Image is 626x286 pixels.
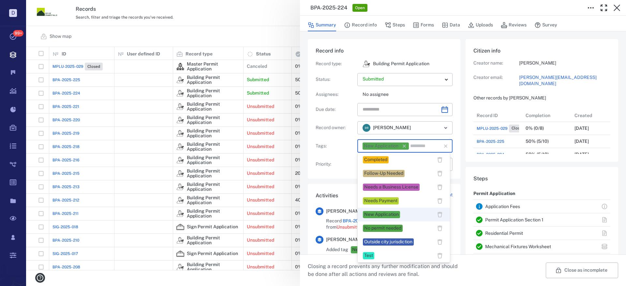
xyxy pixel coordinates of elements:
[364,252,373,259] div: Test
[477,125,527,132] a: MPLU-2025-029Closed
[316,106,355,113] p: Due date :
[364,143,398,149] div: New Application
[466,39,618,167] div: Citizen infoCreator name:[PERSON_NAME]Creator email:[PERSON_NAME][EMAIL_ADDRESS][DOMAIN_NAME]Othe...
[336,224,364,230] span: Unsubmitted
[352,247,388,253] div: New Application
[477,139,504,144] a: BPA-2025-225
[316,125,355,131] p: Record owner :
[308,19,336,31] button: Summary
[316,76,355,83] p: Status :
[441,142,450,151] button: Clear
[473,95,610,101] p: Other records by [PERSON_NAME]
[597,1,610,14] button: Toggle Fullscreen
[363,60,370,68] img: icon Building Permit Application
[363,91,453,98] p: No assignee
[534,19,557,31] button: Survey
[526,106,550,125] div: Completion
[473,109,522,122] div: Record ID
[477,152,504,158] a: BPA-2025-224
[9,9,17,17] p: D
[364,198,397,204] div: Needs Payment
[435,196,445,206] button: delete
[473,47,610,55] h6: Citizen info
[546,263,618,278] button: Close as incomplete
[574,151,589,158] p: [DATE]
[574,125,589,132] p: [DATE]
[373,125,411,131] span: [PERSON_NAME]
[435,169,445,178] button: delete
[316,91,355,98] p: Assignees :
[385,19,405,31] button: Steps
[574,106,592,125] div: Created
[435,251,445,261] button: delete
[438,103,451,116] button: Choose date
[15,5,28,10] span: Help
[354,5,366,11] span: Open
[326,218,453,231] span: Record switched from to
[13,30,23,37] span: 99+
[363,60,370,68] div: Building Permit Application
[310,4,347,12] h3: BPA-2025-224
[510,126,526,131] span: Closed
[522,109,571,122] div: Completion
[364,170,403,177] div: Follow-Up Needed
[526,126,544,131] div: 0% (0/8)
[468,19,493,31] button: Uploads
[501,19,527,31] button: Reviews
[316,143,355,149] p: Tags :
[519,74,610,87] a: [PERSON_NAME][EMAIL_ADDRESS][DOMAIN_NAME]
[485,204,520,209] a: Application Fees
[316,47,453,55] h6: Record info
[326,236,364,243] span: [PERSON_NAME]
[485,231,523,236] a: Residential Permit
[485,244,551,249] a: Mechanical Fixtures Worksheet
[473,175,610,183] h6: Steps
[435,182,445,192] button: delete
[435,237,445,247] button: delete
[441,123,450,132] button: Open
[477,126,508,131] span: MPLU-2025-029
[363,124,370,132] div: D R
[571,109,620,122] div: Created
[473,188,515,200] p: Permit Application
[442,19,460,31] button: Data
[308,263,463,278] p: Closing a record prevents any further modification and should be done after all actions and revie...
[364,239,412,245] div: Outside city jurisdiction
[364,157,387,163] div: Completed
[413,19,434,31] button: Forms
[435,210,445,219] button: delete
[435,155,445,165] button: delete
[435,223,445,233] button: delete
[526,139,549,144] div: 50% (5/10)
[326,208,364,215] span: [PERSON_NAME]
[326,247,348,253] span: Added tag
[373,61,429,67] p: Building Permit Application
[477,106,498,125] div: Record ID
[610,1,623,14] button: Close
[526,152,549,157] div: 50% (5/10)
[364,184,418,190] div: Needs a Business License
[316,161,355,168] p: Priority :
[519,60,610,67] p: [PERSON_NAME]
[473,60,519,67] p: Creator name:
[473,74,519,87] p: Creator email:
[316,192,338,200] h6: Activities
[584,1,597,14] button: Toggle to Edit Boxes
[363,76,442,83] p: Submitted
[485,217,544,222] a: Permit Application Section 1
[316,61,355,67] p: Record type :
[574,138,589,145] p: [DATE]
[308,39,460,184] div: Record infoRecord type:icon Building Permit ApplicationBuilding Permit ApplicationStatus:Assignee...
[344,19,377,31] button: Record info
[364,225,401,232] div: No permit needed
[364,211,399,218] div: New Application
[343,218,374,223] a: BPA-2025-224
